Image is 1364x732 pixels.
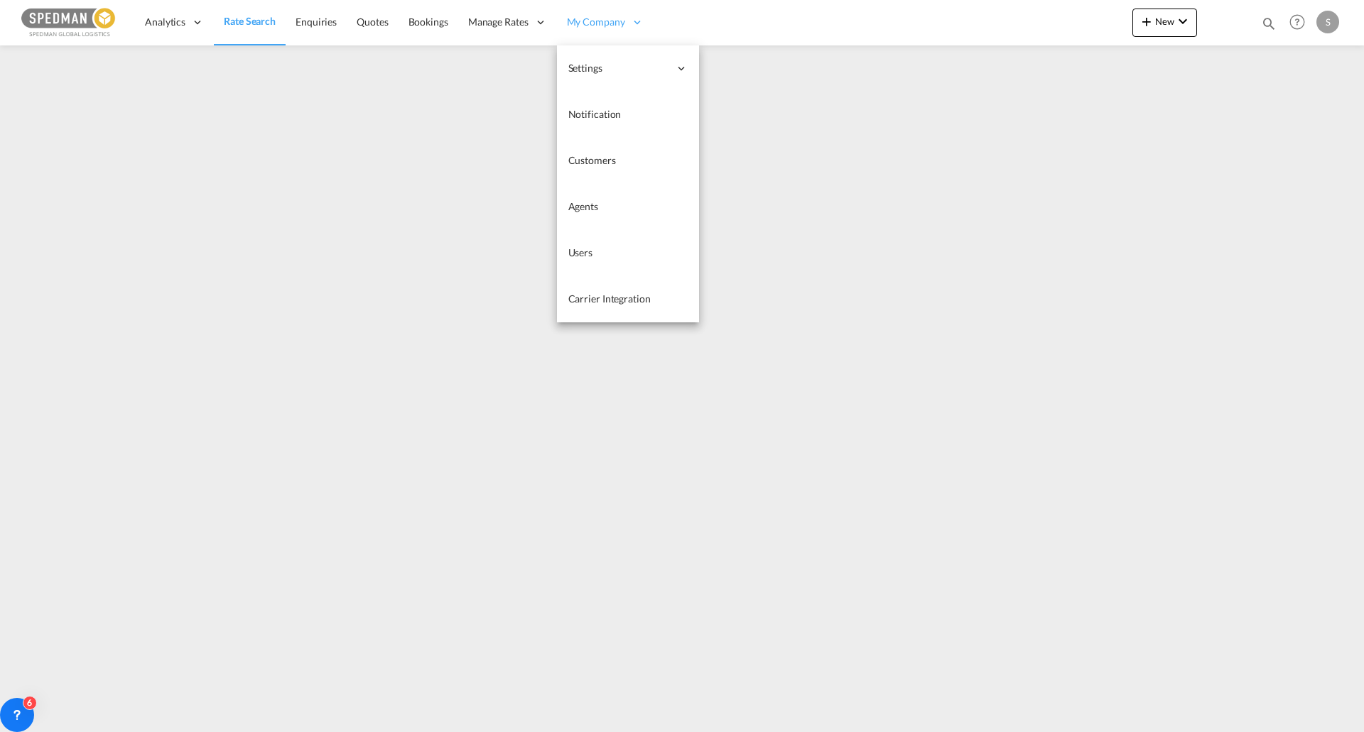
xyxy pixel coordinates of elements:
[1261,16,1277,31] md-icon: icon-magnify
[1285,10,1309,34] span: Help
[568,154,616,166] span: Customers
[408,16,448,28] span: Bookings
[296,16,337,28] span: Enquiries
[1261,16,1277,37] div: icon-magnify
[557,276,699,322] a: Carrier Integration
[21,6,117,38] img: c12ca350ff1b11efb6b291369744d907.png
[145,15,185,29] span: Analytics
[1316,11,1339,33] div: S
[557,230,699,276] a: Users
[557,138,699,184] a: Customers
[568,108,622,120] span: Notification
[568,293,651,305] span: Carrier Integration
[557,92,699,138] a: Notification
[557,45,699,92] div: Settings
[568,61,669,75] span: Settings
[568,200,598,212] span: Agents
[468,15,529,29] span: Manage Rates
[568,246,593,258] span: Users
[224,15,276,27] span: Rate Search
[1285,10,1316,35] div: Help
[1138,13,1155,30] md-icon: icon-plus 400-fg
[1132,9,1197,37] button: icon-plus 400-fgNewicon-chevron-down
[557,184,699,230] a: Agents
[567,15,625,29] span: My Company
[357,16,388,28] span: Quotes
[1174,13,1191,30] md-icon: icon-chevron-down
[1138,16,1191,27] span: New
